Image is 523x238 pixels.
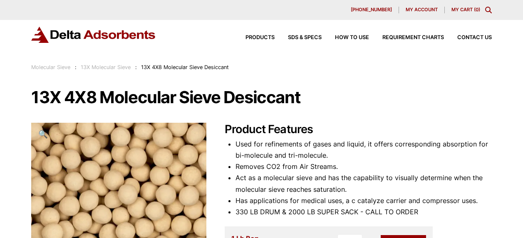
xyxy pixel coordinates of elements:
[322,35,369,40] a: How to Use
[451,7,480,12] a: My Cart (0)
[344,7,399,13] a: [PHONE_NUMBER]
[38,129,48,139] span: 🔍
[232,35,275,40] a: Products
[444,35,492,40] a: Contact Us
[235,195,491,206] li: Has applications for medical uses, a c catalyze carrier and compressor uses.
[225,123,492,136] h2: Product Features
[275,35,322,40] a: SDS & SPECS
[288,35,322,40] span: SDS & SPECS
[31,123,54,146] a: View full-screen image gallery
[485,7,492,13] div: Toggle Modal Content
[235,172,491,195] li: Act as a molecular sieve and has the capability to visually determine when the molecular sieve re...
[235,139,491,161] li: Used for refinements of gases and liquid, it offers corresponding absorption for bi-molecule and ...
[75,64,77,70] span: :
[382,35,444,40] span: Requirement Charts
[135,64,137,70] span: :
[31,89,491,106] h1: 13X 4X8 Molecular Sieve Desiccant
[31,27,156,43] img: Delta Adsorbents
[351,7,392,12] span: [PHONE_NUMBER]
[476,7,478,12] span: 0
[457,35,492,40] span: Contact Us
[406,7,438,12] span: My account
[235,161,491,172] li: Removes CO2 from Air Streams.
[235,206,491,218] li: 330 LB DRUM & 2000 LB SUPER SACK - CALL TO ORDER
[141,64,229,70] span: 13X 4X8 Molecular Sieve Desiccant
[31,64,70,70] a: Molecular Sieve
[335,35,369,40] span: How to Use
[399,7,445,13] a: My account
[245,35,275,40] span: Products
[81,64,131,70] a: 13X Molecular Sieve
[369,35,444,40] a: Requirement Charts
